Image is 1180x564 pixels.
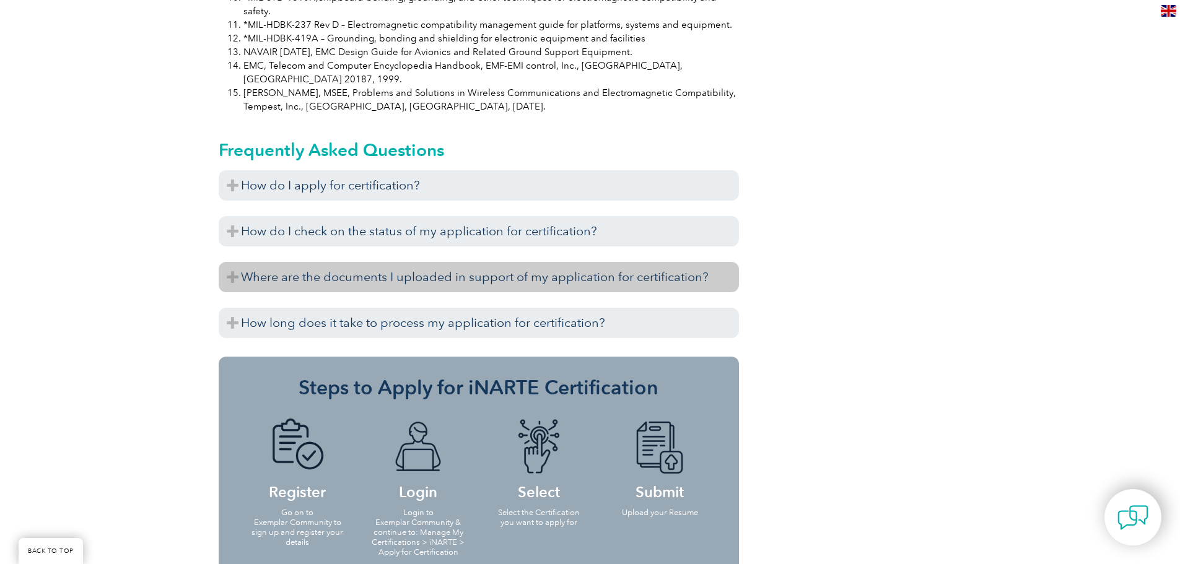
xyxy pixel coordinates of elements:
[250,419,346,498] h4: Register
[384,419,452,475] img: icon-blue-laptop-male.png
[505,419,573,475] img: icon-blue-finger-button.png
[250,508,346,547] p: Go on to Exemplar Community to sign up and register your details
[612,508,708,518] p: Upload your Resume
[263,419,331,475] img: icon-blue-doc-tick.png
[243,86,739,113] li: [PERSON_NAME], MSEE, Problems and Solutions in Wireless Communications and Electromagnetic Compat...
[19,538,83,564] a: BACK TO TOP
[612,419,708,498] h4: Submit
[219,216,739,246] h3: How do I check on the status of my application for certification?
[243,59,739,86] li: EMC, Telecom and Computer Encyclopedia Handbook, EMF-EMI control, Inc., [GEOGRAPHIC_DATA], [GEOGR...
[491,508,587,527] p: Select the Certification you want to apply for
[626,419,694,475] img: icon-blue-doc-arrow.png
[219,170,739,201] h3: How do I apply for certification?
[219,140,739,160] h2: Frequently Asked Questions
[1117,502,1148,533] img: contact-chat.png
[219,262,739,292] h3: Where are the documents I uploaded in support of my application for certification?
[243,32,739,45] li: *MIL-HDBK-419A – Grounding, bonding and shielding for electronic equipment and facilities
[219,308,739,338] h3: How long does it take to process my application for certification?
[370,419,466,498] h4: Login
[237,375,720,400] h3: Steps to Apply for iNARTE Certification
[491,419,587,498] h4: Select
[243,45,739,59] li: NAVAIR [DATE], EMC Design Guide for Avionics and Related Ground Support Equipment.
[243,18,739,32] li: *MIL-HDBK-237 Rev D – Electromagnetic compatibility management guide for platforms, systems and e...
[370,508,466,557] p: Login to Exemplar Community & continue to: Manage My Certifications > iNARTE > Apply for Certific...
[1161,5,1176,17] img: en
